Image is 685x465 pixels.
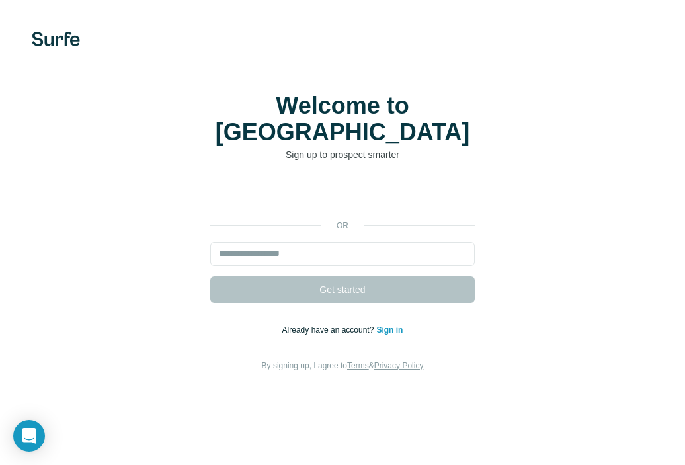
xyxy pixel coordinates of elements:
p: Sign up to prospect smarter [210,148,475,161]
a: Privacy Policy [374,361,424,370]
img: Surfe's logo [32,32,80,46]
p: or [321,220,364,232]
iframe: Schaltfläche „Über Google anmelden“ [204,181,481,210]
div: Open Intercom Messenger [13,420,45,452]
h1: Welcome to [GEOGRAPHIC_DATA] [210,93,475,146]
a: Sign in [376,325,403,335]
span: By signing up, I agree to & [262,361,424,370]
a: Terms [347,361,369,370]
span: Already have an account? [282,325,377,335]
